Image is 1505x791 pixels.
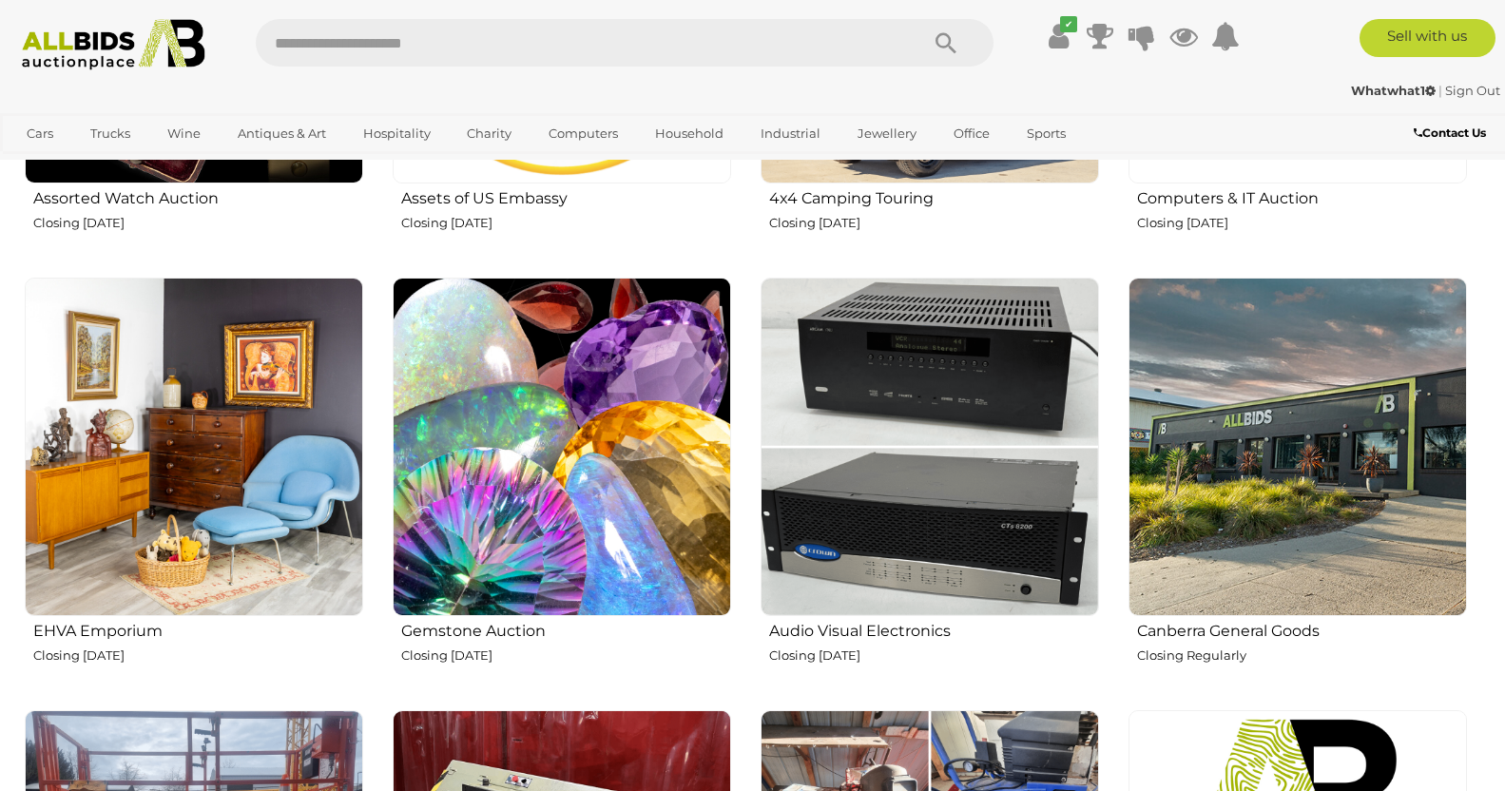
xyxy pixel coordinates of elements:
h2: Assorted Watch Auction [33,185,363,207]
i: ✔ [1060,16,1077,32]
b: Contact Us [1414,125,1486,140]
p: Closing [DATE] [769,645,1099,666]
a: ✔ [1044,19,1072,53]
h2: Computers & IT Auction [1137,185,1467,207]
p: Closing Regularly [1137,645,1467,666]
a: Cars [14,118,66,149]
a: Contact Us [1414,123,1491,144]
a: Whatwhat1 [1351,83,1438,98]
p: Closing [DATE] [33,645,363,666]
a: Household [643,118,736,149]
h2: Canberra General Goods [1137,618,1467,640]
a: Gemstone Auction Closing [DATE] [392,277,731,695]
a: Jewellery [845,118,929,149]
img: Audio Visual Electronics [761,278,1099,616]
a: Industrial [748,118,833,149]
a: Computers [536,118,630,149]
a: Hospitality [351,118,443,149]
button: Search [898,19,994,67]
span: | [1438,83,1442,98]
h2: Assets of US Embassy [401,185,731,207]
a: Wine [155,118,213,149]
h2: EHVA Emporium [33,618,363,640]
a: Sports [1014,118,1078,149]
a: Sign Out [1445,83,1500,98]
p: Closing [DATE] [769,212,1099,234]
img: Canberra General Goods [1129,278,1467,616]
a: Sell with us [1360,19,1495,57]
a: Charity [454,118,524,149]
p: Closing [DATE] [401,212,731,234]
h2: Gemstone Auction [401,618,731,640]
h2: 4x4 Camping Touring [769,185,1099,207]
a: Antiques & Art [225,118,338,149]
strong: Whatwhat1 [1351,83,1436,98]
a: Audio Visual Electronics Closing [DATE] [760,277,1099,695]
img: EHVA Emporium [25,278,363,616]
a: Canberra General Goods Closing Regularly [1128,277,1467,695]
a: [GEOGRAPHIC_DATA] [14,150,174,182]
h2: Audio Visual Electronics [769,618,1099,640]
img: Gemstone Auction [393,278,731,616]
p: Closing [DATE] [1137,212,1467,234]
a: Trucks [78,118,143,149]
a: Office [941,118,1002,149]
p: Closing [DATE] [33,212,363,234]
img: Allbids.com.au [11,19,216,70]
p: Closing [DATE] [401,645,731,666]
a: EHVA Emporium Closing [DATE] [24,277,363,695]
